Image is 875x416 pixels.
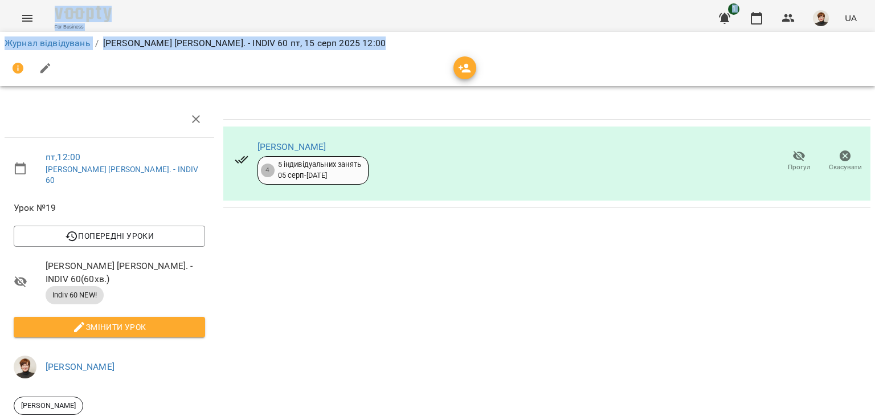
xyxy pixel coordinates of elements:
button: UA [840,7,861,28]
a: пт , 12:00 [46,152,80,162]
a: [PERSON_NAME] [PERSON_NAME]. - INDIV 60 [46,165,198,185]
button: Прогул [776,145,822,177]
span: Урок №19 [14,201,205,215]
span: Попередні уроки [23,229,196,243]
nav: breadcrumb [5,36,870,50]
img: Voopty Logo [55,6,112,22]
a: [PERSON_NAME] [46,361,115,372]
span: Прогул [788,162,811,172]
span: For Business [55,23,112,31]
button: Змінити урок [14,317,205,337]
span: [PERSON_NAME] [14,401,83,411]
button: Menu [14,5,41,32]
div: 4 [261,164,275,177]
p: [PERSON_NAME] [PERSON_NAME]. - INDIV 60 пт, 15 серп 2025 12:00 [103,36,386,50]
div: 5 індивідуальних занять 05 серп - [DATE] [278,160,361,181]
span: 1 [728,3,739,15]
span: UA [845,12,857,24]
li: / [95,36,99,50]
img: 630b37527edfe3e1374affafc9221cc6.jpg [813,10,829,26]
img: 630b37527edfe3e1374affafc9221cc6.jpg [14,356,36,378]
button: Попередні уроки [14,226,205,246]
span: Скасувати [829,162,862,172]
span: Indiv 60 NEW! [46,290,104,300]
span: [PERSON_NAME] [PERSON_NAME]. - INDIV 60 ( 60 хв. ) [46,259,205,286]
span: Змінити урок [23,320,196,334]
button: Скасувати [822,145,868,177]
div: [PERSON_NAME] [14,397,83,415]
a: [PERSON_NAME] [257,141,326,152]
a: Журнал відвідувань [5,38,91,48]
